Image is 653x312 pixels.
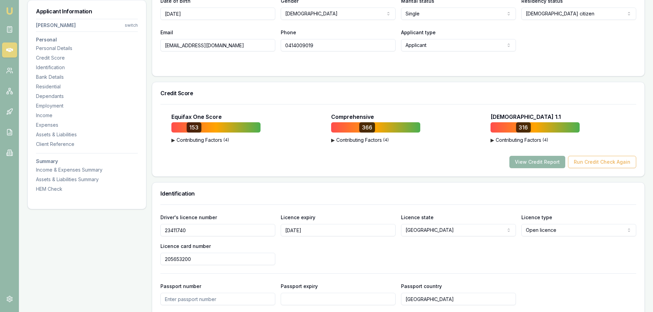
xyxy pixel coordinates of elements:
label: Licence card number [160,243,211,249]
div: Dependants [36,93,138,100]
label: Licence expiry [281,214,315,220]
div: Assets & Liabilities Summary [36,176,138,183]
span: ▶ [331,137,335,143]
label: Passport number [160,283,201,289]
p: Equifax One Score [171,113,222,121]
label: Phone [281,29,296,35]
label: Passport country [401,283,442,289]
p: [DEMOGRAPHIC_DATA] 1.1 [491,113,561,121]
p: Comprehensive [331,113,374,121]
input: DD/MM/YYYY [160,8,275,20]
div: Assets & Liabilities [36,131,138,138]
input: Enter driver's licence card number [160,253,275,265]
div: 153 [186,122,201,133]
span: ▶ [491,137,494,143]
label: Passport expiry [281,283,318,289]
span: ( 4 ) [543,137,548,143]
div: Client Reference [36,141,138,148]
h3: Personal [36,37,138,42]
div: Income & Expenses Summary [36,166,138,173]
div: 316 [516,122,531,133]
div: Bank Details [36,74,138,80]
label: Licence type [521,214,552,220]
h3: Summary [36,159,138,164]
h3: Credit Score [160,90,636,96]
button: Run Credit Check Again [568,156,636,168]
button: ▶Contributing Factors(4) [171,137,261,143]
div: Employment [36,102,138,109]
div: 366 [359,122,375,133]
button: ▶Contributing Factors(4) [491,137,580,143]
input: Enter passport country [401,293,516,305]
div: Identification [36,64,138,71]
span: ( 4 ) [383,137,389,143]
label: Applicant type [401,29,436,35]
div: Income [36,112,138,119]
div: Personal Details [36,45,138,52]
label: Licence state [401,214,434,220]
button: View Credit Report [509,156,565,168]
div: Expenses [36,122,138,128]
div: Residential [36,83,138,90]
input: Enter driver's licence number [160,224,275,236]
h3: Applicant Information [36,9,138,14]
input: Enter passport number [160,293,275,305]
div: HEM Check [36,186,138,192]
span: ( 4 ) [223,137,229,143]
img: emu-icon-u.png [5,7,14,15]
label: Driver's licence number [160,214,217,220]
button: ▶Contributing Factors(4) [331,137,420,143]
label: Email [160,29,173,35]
div: [PERSON_NAME] [36,22,76,29]
input: 0431 234 567 [281,39,396,51]
div: switch [125,23,138,28]
span: ▶ [171,137,175,143]
h3: Identification [160,191,636,196]
div: Credit Score [36,54,138,61]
